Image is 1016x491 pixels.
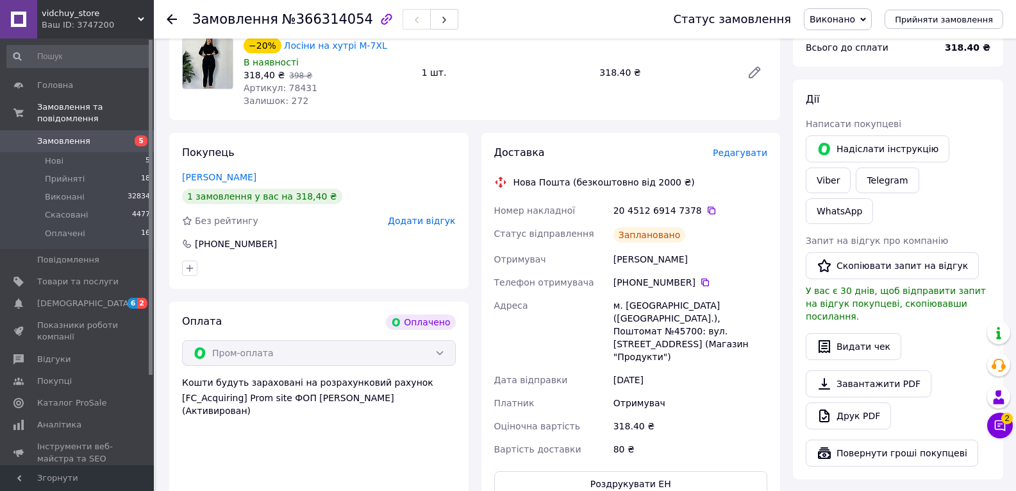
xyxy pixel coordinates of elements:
[135,135,147,146] span: 5
[494,254,546,264] span: Отримувач
[611,415,770,438] div: 318.40 ₴
[45,155,63,167] span: Нові
[494,300,528,311] span: Адреса
[510,176,698,189] div: Нова Пошта (безкоштовно від 2000 ₴)
[417,64,595,82] div: 1 шт.
[806,370,931,397] a: Завантажити PDF
[37,276,119,288] span: Товари та послуги
[45,173,85,185] span: Прийняті
[806,440,978,467] button: Повернути гроші покупцеві
[494,228,594,239] span: Статус відправлення
[806,402,891,429] a: Друк PDF
[42,8,138,19] span: vidchuy_store
[388,216,455,226] span: Додати відгук
[244,38,281,53] div: −20%
[167,13,177,26] div: Повернутися назад
[282,12,373,27] span: №366314054
[284,40,387,51] a: Лосіни на хутрі М-7XL
[806,236,948,246] span: Запит на відгук про компанію
[45,191,85,203] span: Виконані
[494,375,568,385] span: Дата відправки
[945,42,990,53] b: 318.40 ₴
[244,83,317,93] span: Артикул: 78431
[611,248,770,271] div: [PERSON_NAME]
[37,254,99,266] span: Повідомлення
[613,227,686,243] div: Заплановано
[244,70,285,80] span: 318,40 ₴
[137,298,147,309] span: 2
[289,71,312,80] span: 398 ₴
[128,191,150,203] span: 32834
[37,101,154,125] span: Замовлення та повідомлення
[611,294,770,368] div: м. [GEOGRAPHIC_DATA] ([GEOGRAPHIC_DATA].), Поштомат №45700: вул. [STREET_ADDRESS] (Магазин "Проду...
[713,148,767,158] span: Редагувати
[494,205,576,216] span: Номер накладної
[37,419,81,431] span: Аналітика
[37,375,72,387] span: Покупці
[42,19,154,31] div: Ваш ID: 3747200
[192,12,278,27] span: Замовлення
[37,135,90,147] span: Замовлення
[806,135,949,162] button: Надіслати інструкцію
[611,392,770,415] div: Отримувач
[37,441,119,464] span: Інструменти веб-майстра та SEO
[810,14,855,24] span: Виконано
[244,96,308,106] span: Залишок: 272
[806,252,979,279] button: Скопіювати запит на відгук
[594,64,737,82] div: 318.40 ₴
[494,398,535,408] span: Платник
[806,42,888,53] span: Всього до сплати
[806,168,851,193] a: Viber
[742,60,767,85] a: Редагувати
[1001,413,1013,424] span: 2
[613,276,767,289] div: [PHONE_NUMBER]
[182,189,342,204] div: 1 замовлення у вас на 318,40 ₴
[611,438,770,461] div: 80 ₴
[128,298,138,309] span: 6
[6,45,151,68] input: Пошук
[806,286,986,322] span: У вас є 30 днів, щоб відправити запит на відгук покупцеві, скопіювавши посилання.
[132,209,150,221] span: 4477
[806,198,873,224] a: WhatsApp
[386,314,455,330] div: Оплачено
[494,277,594,288] span: Телефон отримувача
[611,368,770,392] div: [DATE]
[613,204,767,217] div: 20 4512 6914 7378
[45,228,85,239] span: Оплачені
[37,320,119,343] span: Показники роботи компанії
[806,119,901,129] span: Написати покупцеві
[195,216,258,226] span: Без рейтингу
[141,173,150,185] span: 18
[37,397,106,409] span: Каталог ProSale
[194,237,278,250] div: [PHONE_NUMBER]
[806,93,819,105] span: Дії
[182,146,235,159] span: Покупець
[182,172,256,182] a: [PERSON_NAME]
[494,444,581,454] span: Вартість доставки
[494,421,580,431] span: Оціночна вартість
[182,376,456,417] div: Кошти будуть зараховані на розрахунковий рахунок
[183,39,233,89] img: Лосіни на хутрі М-7XL
[244,57,299,67] span: В наявності
[494,146,545,159] span: Доставка
[987,413,1013,438] button: Чат з покупцем2
[885,10,1003,29] button: Прийняти замовлення
[141,228,150,239] span: 16
[37,298,132,309] span: [DEMOGRAPHIC_DATA]
[856,168,919,193] a: Telegram
[806,333,901,360] button: Видати чек
[45,209,88,221] span: Скасовані
[895,15,993,24] span: Прийняти замовлення
[146,155,150,167] span: 5
[182,315,222,327] span: Оплата
[182,392,456,417] div: [FC_Acquiring] Prom site ФОП [PERSON_NAME] (Активирован)
[37,80,73,91] span: Головна
[37,354,71,365] span: Відгуки
[673,13,791,26] div: Статус замовлення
